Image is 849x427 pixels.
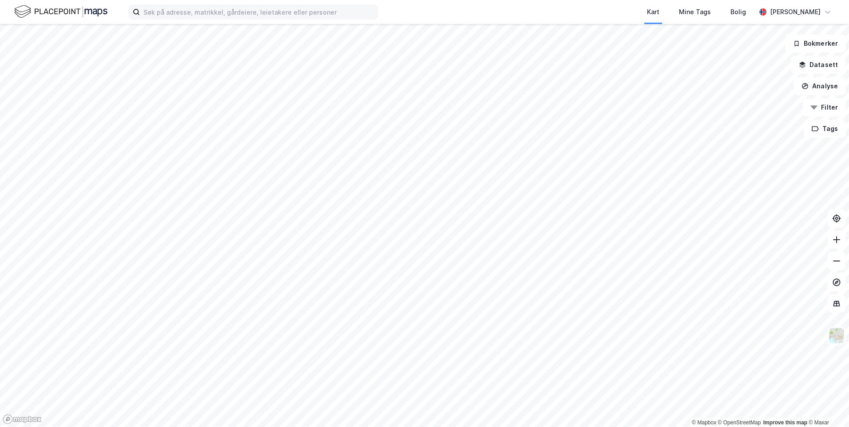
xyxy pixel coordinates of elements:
[805,384,849,427] iframe: Chat Widget
[3,414,42,424] a: Mapbox homepage
[828,327,845,344] img: Z
[763,419,807,426] a: Improve this map
[804,120,845,138] button: Tags
[794,77,845,95] button: Analyse
[805,384,849,427] div: Kontrollprogram for chat
[786,35,845,52] button: Bokmerker
[140,5,377,19] input: Søk på adresse, matrikkel, gårdeiere, leietakere eller personer
[730,7,746,17] div: Bolig
[803,99,845,116] button: Filter
[718,419,761,426] a: OpenStreetMap
[791,56,845,74] button: Datasett
[679,7,711,17] div: Mine Tags
[14,4,107,20] img: logo.f888ab2527a4732fd821a326f86c7f29.svg
[692,419,716,426] a: Mapbox
[647,7,659,17] div: Kart
[770,7,821,17] div: [PERSON_NAME]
